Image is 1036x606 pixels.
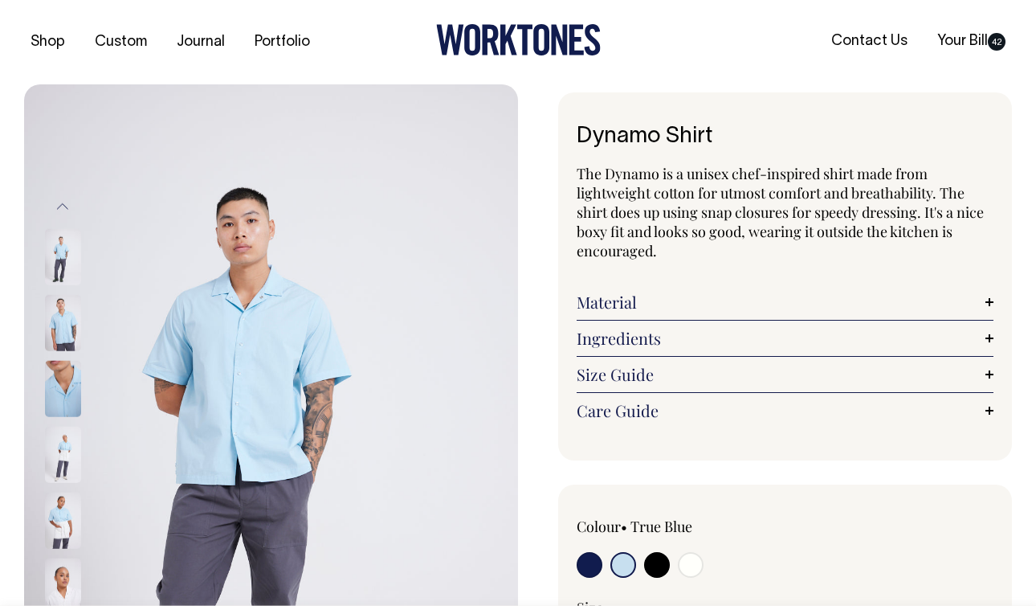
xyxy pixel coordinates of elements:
a: Custom [88,29,153,55]
button: Previous [51,188,75,224]
span: • [621,517,627,536]
a: Portfolio [248,29,316,55]
a: Journal [170,29,231,55]
div: Colour [577,517,744,536]
label: True Blue [630,517,692,536]
img: true-blue [45,493,81,549]
a: Material [577,293,993,312]
h1: Dynamo Shirt [577,125,993,149]
a: Care Guide [577,401,993,420]
img: true-blue [45,361,81,417]
img: true-blue [45,229,81,285]
img: true-blue [45,295,81,351]
a: Shop [24,29,71,55]
a: Size Guide [577,365,993,384]
a: Your Bill42 [931,28,1012,55]
img: true-blue [45,427,81,483]
span: The Dynamo is a unisex chef-inspired shirt made from lightweight cotton for utmost comfort and br... [577,164,984,260]
a: Ingredients [577,329,993,348]
span: 42 [988,33,1005,51]
a: Contact Us [825,28,914,55]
